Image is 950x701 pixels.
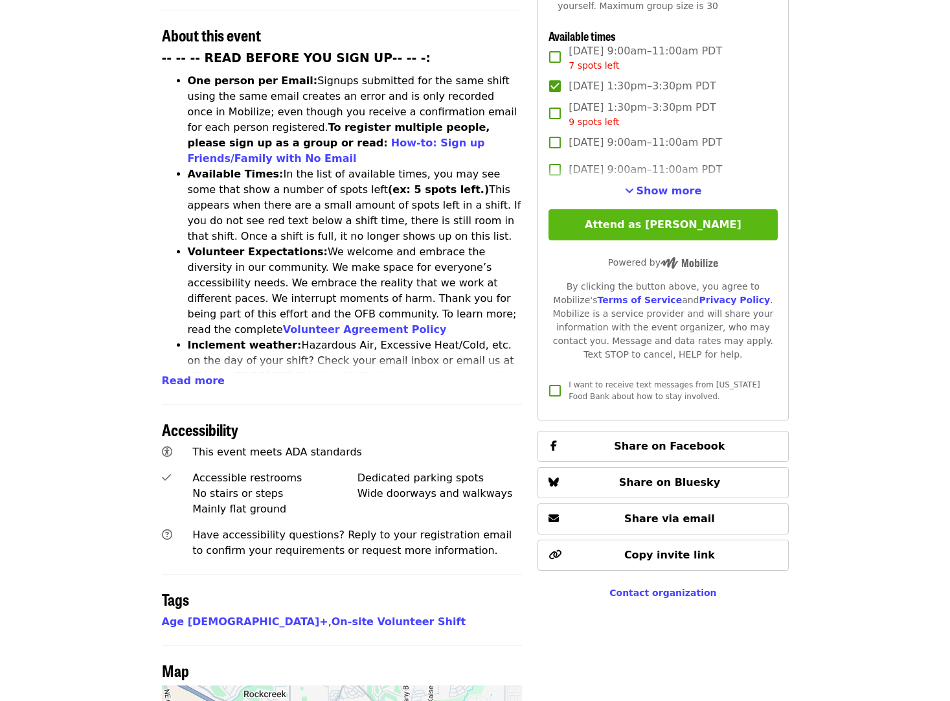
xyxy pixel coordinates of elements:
[661,257,718,269] img: Powered by Mobilize
[188,73,523,167] li: Signups submitted for the same shift using the same email creates an error and is only recorded o...
[637,185,702,197] span: Show more
[162,529,172,541] i: question-circle icon
[162,373,225,389] button: Read more
[192,486,357,501] div: No stairs or steps
[537,431,788,462] button: Share on Facebook
[188,339,302,351] strong: Inclement weather:
[569,43,722,73] span: [DATE] 9:00am–11:00am PDT
[357,486,523,501] div: Wide doorways and walkways
[162,51,431,65] strong: -- -- -- READ BEFORE YOU SIGN UP-- -- -:
[192,501,357,517] div: Mainly flat ground
[537,503,788,534] button: Share via email
[549,27,616,44] span: Available times
[608,257,718,268] span: Powered by
[625,183,702,199] button: See more timeslots
[569,100,716,129] span: [DATE] 1:30pm–3:30pm PDT
[569,78,716,94] span: [DATE] 1:30pm–3:30pm PDT
[162,374,225,387] span: Read more
[162,472,171,484] i: check icon
[283,323,447,336] a: Volunteer Agreement Policy
[192,470,357,486] div: Accessible restrooms
[624,549,715,561] span: Copy invite link
[162,659,189,682] span: Map
[188,75,318,87] strong: One person per Email:
[569,162,722,178] span: [DATE] 9:00am–11:00am PDT
[188,121,490,149] strong: To register multiple people, please sign up as a group or read:
[188,168,284,180] strong: Available Times:
[192,446,362,458] span: This event meets ADA standards
[597,295,682,305] a: Terms of Service
[388,183,489,196] strong: (ex: 5 spots left.)
[569,380,760,401] span: I want to receive text messages from [US_STATE] Food Bank about how to stay involved.
[549,280,777,362] div: By clicking the button above, you agree to Mobilize's and . Mobilize is a service provider and wi...
[569,60,619,71] span: 7 spots left
[609,588,716,598] a: Contact organization
[332,615,466,628] a: On-site Volunteer Shift
[569,135,722,150] span: [DATE] 9:00am–11:00am PDT
[188,137,485,165] a: How-to: Sign up Friends/Family with No Email
[162,615,332,628] span: ,
[624,512,715,525] span: Share via email
[192,529,512,557] span: Have accessibility questions? Reply to your registration email to confirm your requirements or re...
[619,476,721,488] span: Share on Bluesky
[699,295,770,305] a: Privacy Policy
[569,117,619,127] span: 9 spots left
[357,470,523,486] div: Dedicated parking spots
[188,244,523,338] li: We welcome and embrace the diversity in our community. We make space for everyone’s accessibility...
[537,540,788,571] button: Copy invite link
[162,615,328,628] a: Age [DEMOGRAPHIC_DATA]+
[614,440,725,452] span: Share on Facebook
[188,338,523,415] li: Hazardous Air, Excessive Heat/Cold, etc. on the day of your shift? Check your email inbox or emai...
[549,209,777,240] button: Attend as [PERSON_NAME]
[537,467,788,498] button: Share on Bluesky
[162,418,238,441] span: Accessibility
[162,446,172,458] i: universal-access icon
[162,23,261,46] span: About this event
[188,246,328,258] strong: Volunteer Expectations:
[188,167,523,244] li: In the list of available times, you may see some that show a number of spots left This appears wh...
[162,588,189,610] span: Tags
